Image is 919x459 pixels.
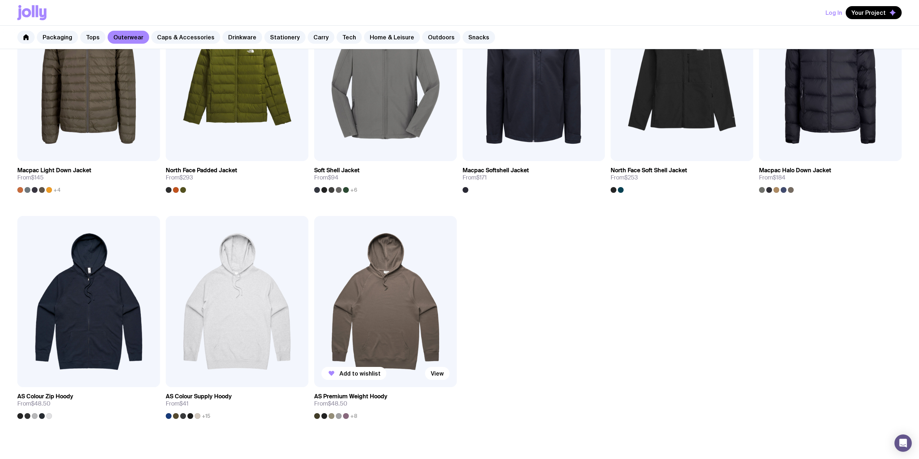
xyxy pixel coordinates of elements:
span: From [314,174,338,181]
a: Snacks [463,31,495,44]
a: North Face Soft Shell JacketFrom$253 [611,161,753,193]
span: +6 [350,187,357,193]
h3: Macpac Softshell Jacket [463,167,529,174]
span: $145 [31,174,44,181]
a: North Face Padded JacketFrom$293 [166,161,308,193]
a: Stationery [264,31,305,44]
span: Your Project [851,9,886,16]
a: Macpac Halo Down JacketFrom$184 [759,161,902,193]
a: Packaging [37,31,78,44]
a: Tops [80,31,105,44]
span: From [166,174,193,181]
h3: AS Colour Zip Hoody [17,393,73,400]
span: +8 [350,413,357,419]
a: Carry [308,31,334,44]
a: Caps & Accessories [151,31,220,44]
a: Macpac Softshell JacketFrom$171 [463,161,605,193]
div: Open Intercom Messenger [894,434,912,452]
span: +4 [53,187,61,193]
button: Add to wishlist [321,367,386,380]
span: Add to wishlist [339,370,381,377]
a: Outerwear [108,31,149,44]
span: $41 [179,400,188,407]
h3: AS Premium Weight Hoody [314,393,387,400]
button: Your Project [846,6,902,19]
span: +15 [202,413,210,419]
span: $94 [328,174,338,181]
span: From [314,400,347,407]
span: From [17,174,44,181]
a: Soft Shell JacketFrom$94+6 [314,161,457,193]
span: From [759,174,785,181]
span: $48.50 [328,400,347,407]
span: From [611,174,638,181]
span: From [166,400,188,407]
span: From [17,400,51,407]
h3: Macpac Light Down Jacket [17,167,91,174]
h3: North Face Soft Shell Jacket [611,167,687,174]
span: $48.50 [31,400,51,407]
a: Drinkware [222,31,262,44]
a: View [425,367,450,380]
span: $184 [773,174,785,181]
span: $171 [476,174,487,181]
a: Macpac Light Down JacketFrom$145+4 [17,161,160,193]
h3: Soft Shell Jacket [314,167,360,174]
button: Log In [825,6,842,19]
span: $253 [624,174,638,181]
a: Home & Leisure [364,31,420,44]
a: Outdoors [422,31,460,44]
h3: AS Colour Supply Hoody [166,393,232,400]
h3: North Face Padded Jacket [166,167,237,174]
h3: Macpac Halo Down Jacket [759,167,831,174]
a: AS Colour Zip HoodyFrom$48.50 [17,387,160,419]
span: From [463,174,487,181]
span: $293 [179,174,193,181]
a: AS Colour Supply HoodyFrom$41+15 [166,387,308,419]
a: AS Premium Weight HoodyFrom$48.50+8 [314,387,457,419]
a: Tech [337,31,362,44]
